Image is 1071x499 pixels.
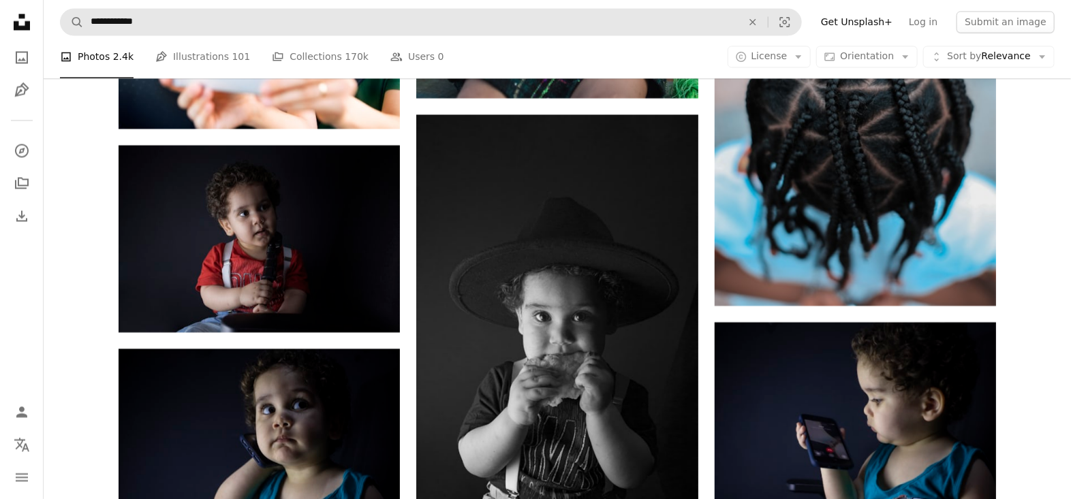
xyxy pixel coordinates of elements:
[390,35,444,79] a: Users 0
[813,11,901,33] a: Get Unsplash+
[901,11,946,33] a: Log in
[119,232,400,244] a: boy in red and white long sleeve shirt
[715,88,996,101] a: black and white knit textile
[715,409,996,421] a: boy in blue tank top holding black smartphone
[816,46,918,68] button: Orientation
[119,145,400,332] img: boy in red and white long sleeve shirt
[60,8,802,35] form: Find visuals sitewide
[8,202,35,229] a: Download History
[61,9,84,35] button: Search Unsplash
[272,35,369,79] a: Collections 170k
[8,8,35,38] a: Home — Unsplash
[8,398,35,425] a: Log in / Sign up
[8,44,35,71] a: Photos
[416,319,698,331] a: grayscale photo of child wearing hat
[8,170,35,197] a: Collections
[840,51,894,62] span: Orientation
[947,50,1031,64] span: Relevance
[438,50,444,65] span: 0
[8,137,35,164] a: Explore
[738,9,768,35] button: Clear
[119,436,400,448] a: boy in blue tank top
[8,464,35,491] button: Menu
[751,51,788,62] span: License
[769,9,801,35] button: Visual search
[923,46,1055,68] button: Sort byRelevance
[8,76,35,103] a: Illustrations
[957,11,1055,33] button: Submit an image
[947,51,981,62] span: Sort by
[345,50,369,65] span: 170k
[155,35,250,79] a: Illustrations 101
[728,46,811,68] button: License
[8,431,35,458] button: Language
[232,50,251,65] span: 101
